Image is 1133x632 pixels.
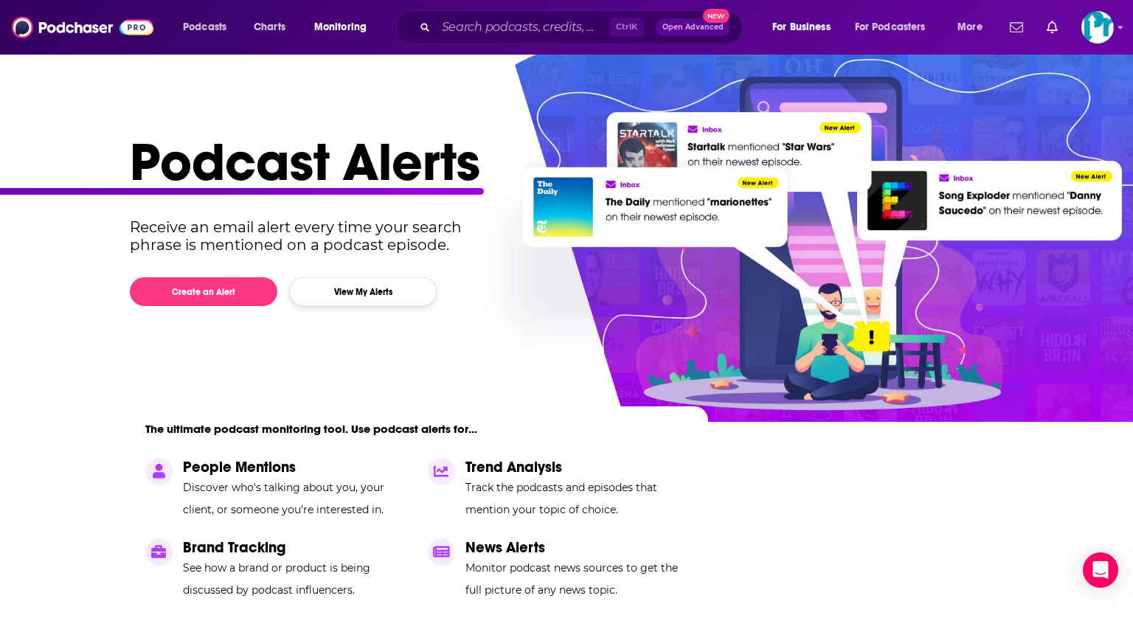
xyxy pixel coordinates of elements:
[465,538,693,557] p: News Alerts
[409,10,757,44] div: Search podcasts, credits, & more...
[130,218,489,254] p: Receive an email alert every time your search phrase is mentioned on a podcast episode.
[772,17,831,38] span: For Business
[145,422,477,436] p: The ultimate podcast monitoring tool. Use podcast alerts for...
[656,18,730,36] button: Open AdvancedNew
[1081,11,1114,44] button: Show profile menu
[762,15,849,39] button: open menu
[1004,15,1029,40] a: Show notifications dropdown
[1081,11,1114,44] img: User Profile
[244,15,294,39] a: Charts
[183,476,410,521] p: Discover who's talking about you, your client, or someone you're interested in.
[12,13,153,41] img: Podchaser - Follow, Share and Rate Podcasts
[173,15,246,39] button: open menu
[845,15,947,39] button: open menu
[465,557,693,601] p: Monitor podcast news sources to get the full picture of any news topic.
[183,458,410,476] p: People Mentions
[183,538,410,557] p: Brand Tracking
[304,15,386,39] button: open menu
[1041,15,1064,40] a: Show notifications dropdown
[289,277,437,306] button: View My Alerts
[130,277,277,306] button: Create an Alert
[254,17,285,38] span: Charts
[183,557,410,601] p: See how a brand or product is being discussed by podcast influencers.
[465,476,693,521] p: Track the podcasts and episodes that mention your topic of choice.
[947,15,1001,39] button: open menu
[1083,552,1118,588] div: Open Intercom Messenger
[183,17,226,38] span: Podcasts
[855,17,926,38] span: For Podcasters
[662,24,724,31] span: Open Advanced
[130,130,991,195] h1: Podcast Alerts
[436,15,609,39] input: Search podcasts, credits, & more...
[1081,11,1114,44] span: Logged in as Predictitpress
[957,17,983,38] span: More
[703,9,730,23] span: New
[609,18,644,37] span: Ctrl K
[465,458,693,476] p: Trend Analysis
[314,17,367,38] span: Monitoring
